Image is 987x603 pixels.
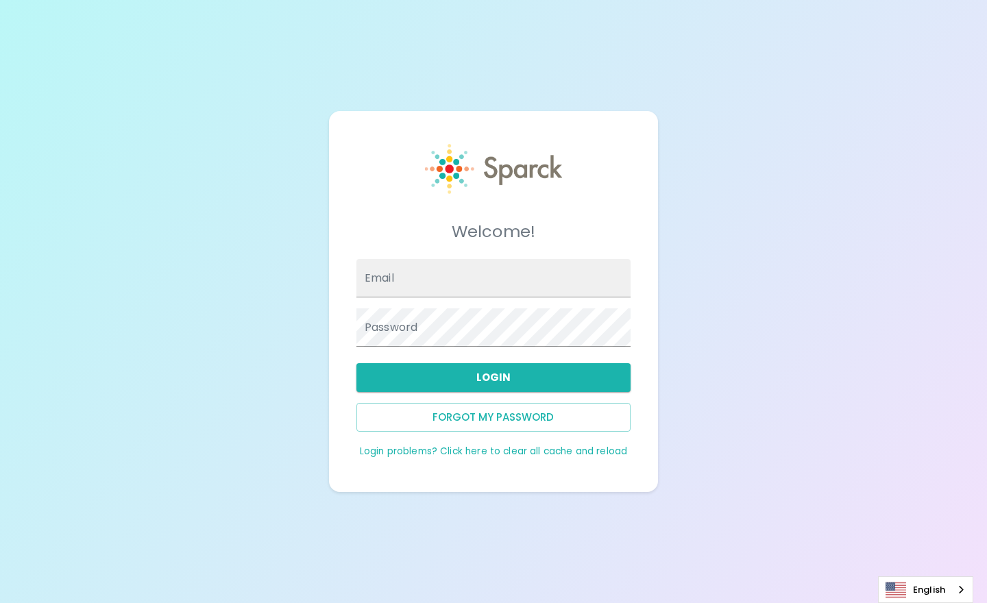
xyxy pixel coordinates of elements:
button: Forgot my password [356,403,631,432]
button: Login [356,363,631,392]
div: Language [878,576,973,603]
a: Login problems? Click here to clear all cache and reload [360,445,627,458]
aside: Language selected: English [878,576,973,603]
h5: Welcome! [356,221,631,243]
a: English [879,577,973,602]
img: Sparck logo [425,144,562,194]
